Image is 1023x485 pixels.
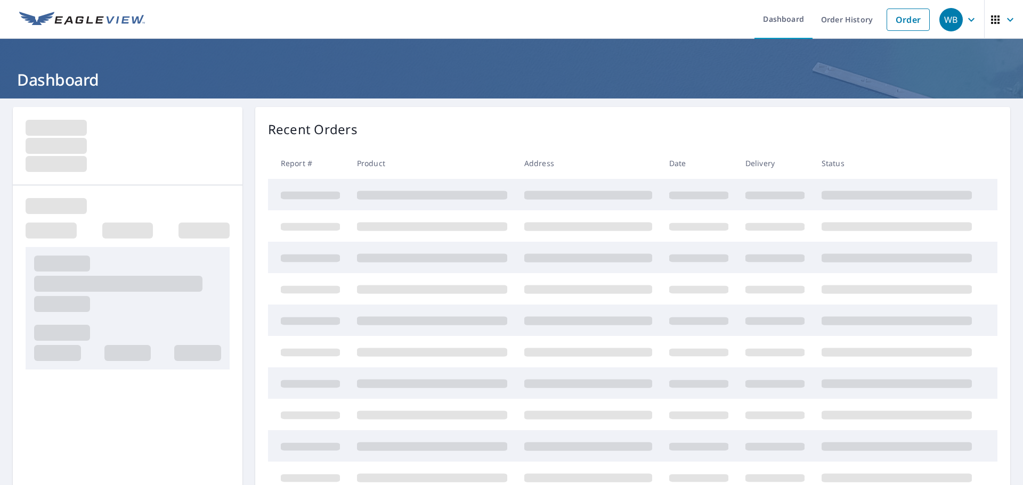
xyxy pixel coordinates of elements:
[737,147,813,179] th: Delivery
[813,147,980,179] th: Status
[887,9,930,31] a: Order
[19,12,145,28] img: EV Logo
[268,120,358,139] p: Recent Orders
[516,147,661,179] th: Address
[268,147,348,179] th: Report #
[939,8,963,31] div: WB
[661,147,737,179] th: Date
[348,147,516,179] th: Product
[13,69,1010,91] h1: Dashboard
